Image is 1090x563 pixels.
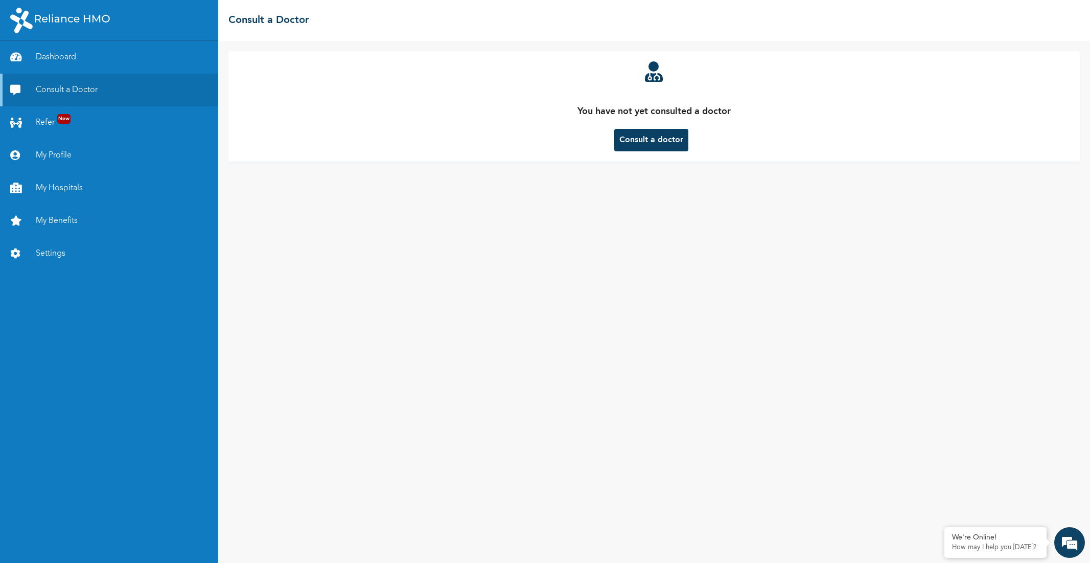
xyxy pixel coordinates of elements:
span: New [57,114,71,124]
img: RelianceHMO's Logo [10,8,110,33]
div: We're Online! [952,533,1039,542]
p: How may I help you today? [952,544,1039,552]
button: Consult a doctor [614,129,688,151]
h2: Consult a Doctor [228,13,309,28]
p: You have not yet consulted a doctor [577,105,731,119]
